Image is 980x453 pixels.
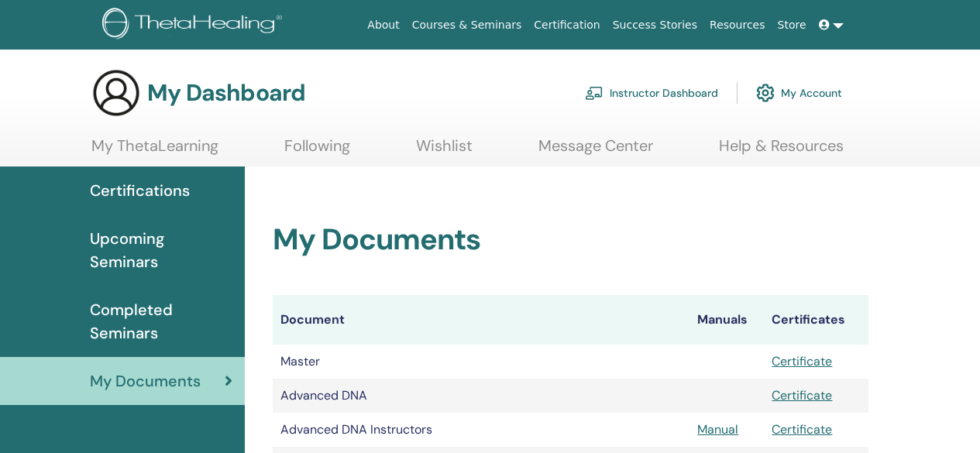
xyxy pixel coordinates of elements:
[273,295,689,345] th: Document
[91,68,141,118] img: generic-user-icon.jpg
[772,353,832,369] a: Certificate
[406,11,528,39] a: Courses & Seminars
[772,387,832,403] a: Certificate
[90,369,201,393] span: My Documents
[703,11,772,39] a: Resources
[284,136,350,166] a: Following
[772,421,832,438] a: Certificate
[361,11,405,39] a: About
[697,421,738,438] a: Manual
[689,295,764,345] th: Manuals
[90,179,190,202] span: Certifications
[772,11,813,39] a: Store
[719,136,844,166] a: Help & Resources
[585,86,603,100] img: chalkboard-teacher.svg
[273,413,689,447] td: Advanced DNA Instructors
[538,136,653,166] a: Message Center
[607,11,703,39] a: Success Stories
[764,295,868,345] th: Certificates
[147,79,305,107] h3: My Dashboard
[528,11,606,39] a: Certification
[90,298,232,345] span: Completed Seminars
[90,227,232,273] span: Upcoming Seminars
[102,8,287,43] img: logo.png
[756,76,842,110] a: My Account
[273,345,689,379] td: Master
[416,136,473,166] a: Wishlist
[273,379,689,413] td: Advanced DNA
[91,136,218,166] a: My ThetaLearning
[273,222,868,258] h2: My Documents
[585,76,718,110] a: Instructor Dashboard
[756,80,775,106] img: cog.svg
